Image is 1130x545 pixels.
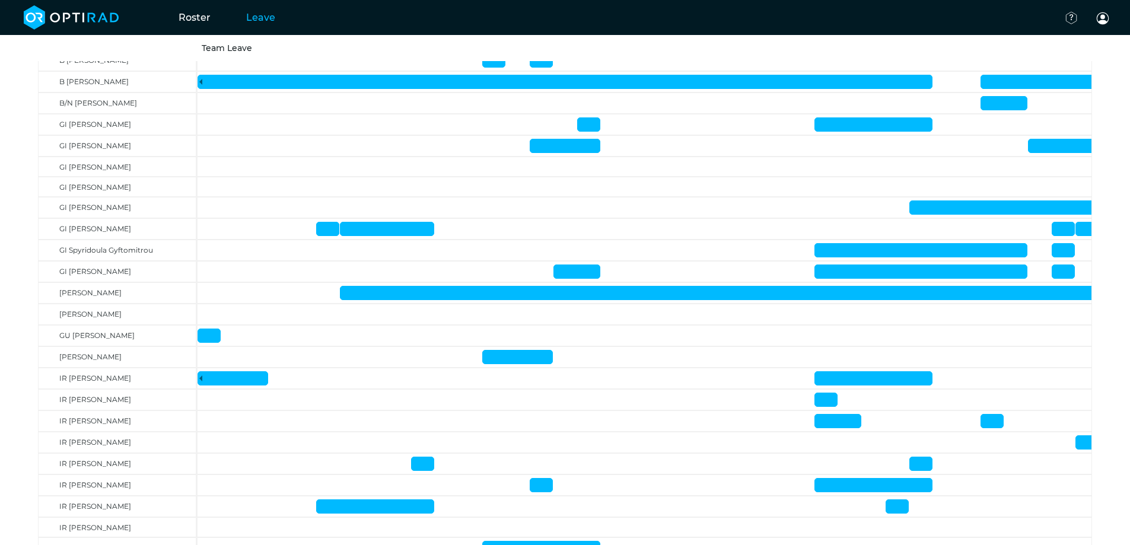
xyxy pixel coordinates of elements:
[59,480,131,489] span: IR [PERSON_NAME]
[59,203,131,212] span: GI [PERSON_NAME]
[59,438,131,447] span: IR [PERSON_NAME]
[59,98,137,107] span: B/N [PERSON_NAME]
[59,416,131,425] span: IR [PERSON_NAME]
[59,224,131,233] span: GI [PERSON_NAME]
[24,5,119,30] img: brand-opti-rad-logos-blue-and-white-d2f68631ba2948856bd03f2d395fb146ddc8fb01b4b6e9315ea85fa773367...
[202,43,252,53] a: Team Leave
[59,246,153,254] span: GI Spyridoula Gyftomitrou
[59,183,131,192] span: GI [PERSON_NAME]
[59,120,131,129] span: GI [PERSON_NAME]
[59,374,131,383] span: IR [PERSON_NAME]
[59,523,131,532] span: IR [PERSON_NAME]
[59,331,135,340] span: GU [PERSON_NAME]
[59,141,131,150] span: GI [PERSON_NAME]
[59,267,131,276] span: GI [PERSON_NAME]
[59,395,131,404] span: IR [PERSON_NAME]
[59,288,122,297] span: [PERSON_NAME]
[59,77,129,86] span: B [PERSON_NAME]
[59,162,131,171] span: GI [PERSON_NAME]
[59,459,131,468] span: IR [PERSON_NAME]
[59,502,131,511] span: IR [PERSON_NAME]
[59,352,122,361] span: [PERSON_NAME]
[59,310,122,318] span: [PERSON_NAME]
